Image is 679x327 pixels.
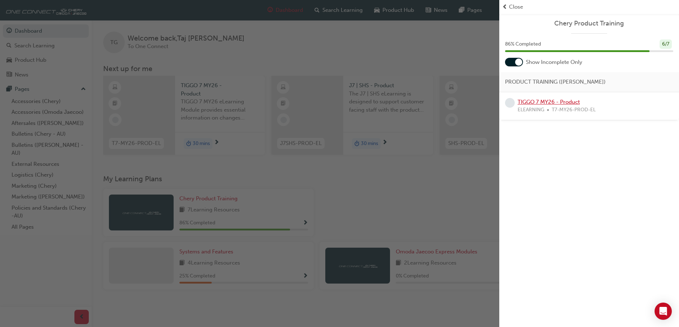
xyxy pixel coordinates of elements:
[505,78,606,86] span: PRODUCT TRAINING ([PERSON_NAME])
[526,58,582,66] span: Show Incomplete Only
[655,303,672,320] div: Open Intercom Messenger
[505,19,673,28] a: Chery Product Training
[505,40,541,48] span: 86 % Completed
[518,99,580,105] a: TIGGO 7 MY26 - Product
[502,3,508,11] span: prev-icon
[552,106,596,114] span: T7-MY26-PROD-EL
[518,106,544,114] span: ELEARNING
[509,3,523,11] span: Close
[660,39,672,49] div: 6 / 7
[505,98,515,108] span: learningRecordVerb_NONE-icon
[502,3,676,11] button: prev-iconClose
